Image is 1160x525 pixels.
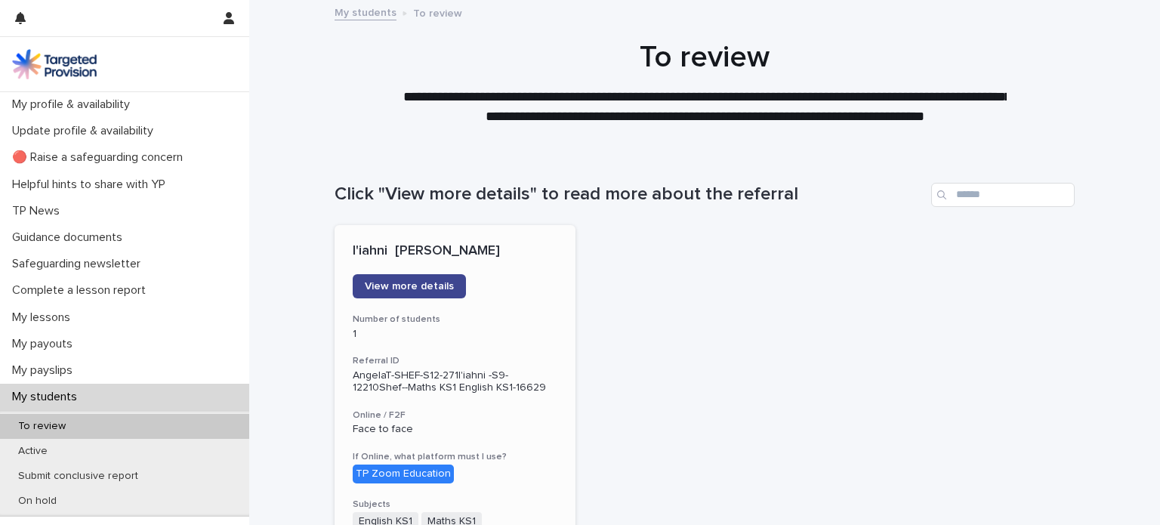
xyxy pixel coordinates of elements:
[353,465,454,483] div: TP Zoom Education
[353,355,557,367] h3: Referral ID
[413,4,462,20] p: To review
[12,49,97,79] img: M5nRWzHhSzIhMunXDL62
[365,281,454,292] span: View more details
[6,363,85,378] p: My payslips
[6,204,72,218] p: TP News
[353,274,466,298] a: View more details
[6,178,177,192] p: Helpful hints to share with YP
[6,310,82,325] p: My lessons
[353,423,557,436] p: Face to face
[6,420,78,433] p: To review
[6,390,89,404] p: My students
[353,328,557,341] p: 1
[6,445,60,458] p: Active
[6,495,69,508] p: On hold
[6,150,195,165] p: 🔴 Raise a safeguarding concern
[353,409,557,422] h3: Online / F2F
[353,243,557,260] p: I'iahni [PERSON_NAME]
[6,230,134,245] p: Guidance documents
[6,470,150,483] p: Submit conclusive report
[6,257,153,271] p: Safeguarding newsletter
[353,369,557,395] p: AngelaT-SHEF-S12-271I'iahni -S9-12210Shef--Maths KS1 English KS1-16629
[335,39,1075,76] h1: To review
[353,499,557,511] h3: Subjects
[335,184,925,205] h1: Click "View more details" to read more about the referral
[353,451,557,463] h3: If Online, what platform must I use?
[6,283,158,298] p: Complete a lesson report
[931,183,1075,207] input: Search
[6,337,85,351] p: My payouts
[6,97,142,112] p: My profile & availability
[353,313,557,326] h3: Number of students
[335,3,396,20] a: My students
[6,124,165,138] p: Update profile & availability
